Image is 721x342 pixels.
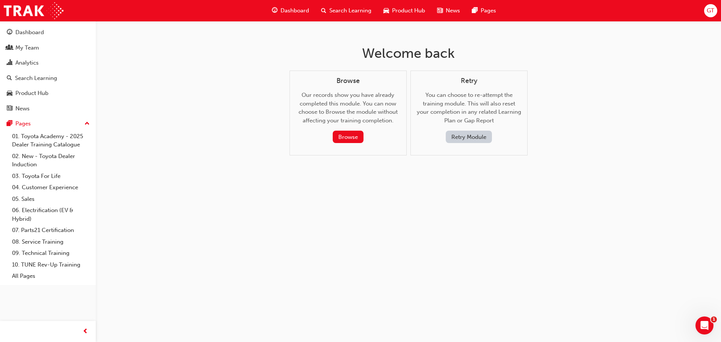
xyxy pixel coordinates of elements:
[472,6,478,15] span: pages-icon
[84,119,90,129] span: up-icon
[329,6,371,15] span: Search Learning
[7,121,12,127] span: pages-icon
[695,316,713,334] iframe: Intercom live chat
[9,182,93,193] a: 04. Customer Experience
[266,3,315,18] a: guage-iconDashboard
[4,2,63,19] img: Trak
[417,77,521,143] div: You can choose to re-attempt the training module. This will also reset your completion in any rel...
[9,170,93,182] a: 03. Toyota For Life
[3,41,93,55] a: My Team
[707,6,714,15] span: GT
[392,6,425,15] span: Product Hub
[296,77,400,143] div: Our records show you have already completed this module. You can now choose to Browse the module ...
[9,131,93,151] a: 01. Toyota Academy - 2025 Dealer Training Catalogue
[15,28,44,37] div: Dashboard
[446,6,460,15] span: News
[272,6,278,15] span: guage-icon
[383,6,389,15] span: car-icon
[3,71,93,85] a: Search Learning
[9,247,93,259] a: 09. Technical Training
[9,151,93,170] a: 02. New - Toyota Dealer Induction
[3,86,93,100] a: Product Hub
[9,236,93,248] a: 08. Service Training
[431,3,466,18] a: news-iconNews
[9,259,93,271] a: 10. TUNE Rev-Up Training
[281,6,309,15] span: Dashboard
[7,105,12,112] span: news-icon
[15,89,48,98] div: Product Hub
[3,26,93,39] a: Dashboard
[3,56,93,70] a: Analytics
[377,3,431,18] a: car-iconProduct Hub
[3,102,93,116] a: News
[9,224,93,236] a: 07. Parts21 Certification
[7,90,12,97] span: car-icon
[466,3,502,18] a: pages-iconPages
[704,4,717,17] button: GT
[15,59,39,67] div: Analytics
[481,6,496,15] span: Pages
[3,24,93,117] button: DashboardMy TeamAnalyticsSearch LearningProduct HubNews
[333,131,364,143] button: Browse
[7,75,12,82] span: search-icon
[15,44,39,52] div: My Team
[15,74,57,83] div: Search Learning
[296,77,400,85] h4: Browse
[3,117,93,131] button: Pages
[7,60,12,66] span: chart-icon
[15,104,30,113] div: News
[417,77,521,85] h4: Retry
[321,6,326,15] span: search-icon
[9,205,93,224] a: 06. Electrification (EV & Hybrid)
[83,327,88,336] span: prev-icon
[9,193,93,205] a: 05. Sales
[7,45,12,51] span: people-icon
[711,316,717,322] span: 1
[9,270,93,282] a: All Pages
[15,119,31,128] div: Pages
[315,3,377,18] a: search-iconSearch Learning
[446,131,492,143] button: Retry Module
[437,6,443,15] span: news-icon
[290,45,528,62] h1: Welcome back
[7,29,12,36] span: guage-icon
